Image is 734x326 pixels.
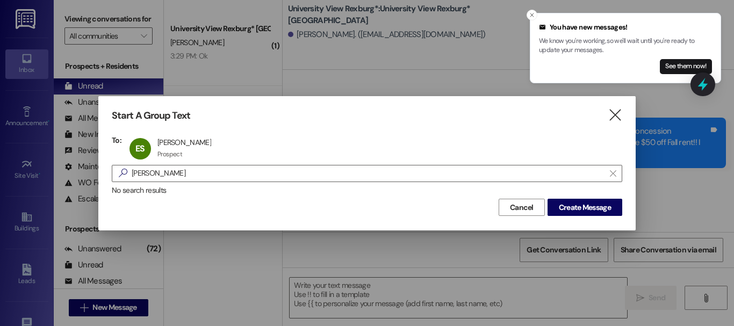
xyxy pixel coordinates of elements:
[112,135,121,145] h3: To:
[132,166,605,181] input: Search for any contact or apartment
[548,199,622,216] button: Create Message
[559,202,611,213] span: Create Message
[660,59,712,74] button: See them now!
[539,22,712,33] div: You have new messages!
[510,202,534,213] span: Cancel
[157,150,182,158] div: Prospect
[499,199,545,216] button: Cancel
[135,143,145,154] span: ES
[112,110,190,122] h3: Start A Group Text
[157,137,211,147] div: [PERSON_NAME]
[605,165,622,182] button: Clear text
[114,168,132,179] i: 
[527,10,537,20] button: Close toast
[539,37,712,55] p: We know you're working, so we'll wait until you're ready to update your messages.
[608,110,622,121] i: 
[112,185,622,196] div: No search results
[610,169,616,178] i: 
